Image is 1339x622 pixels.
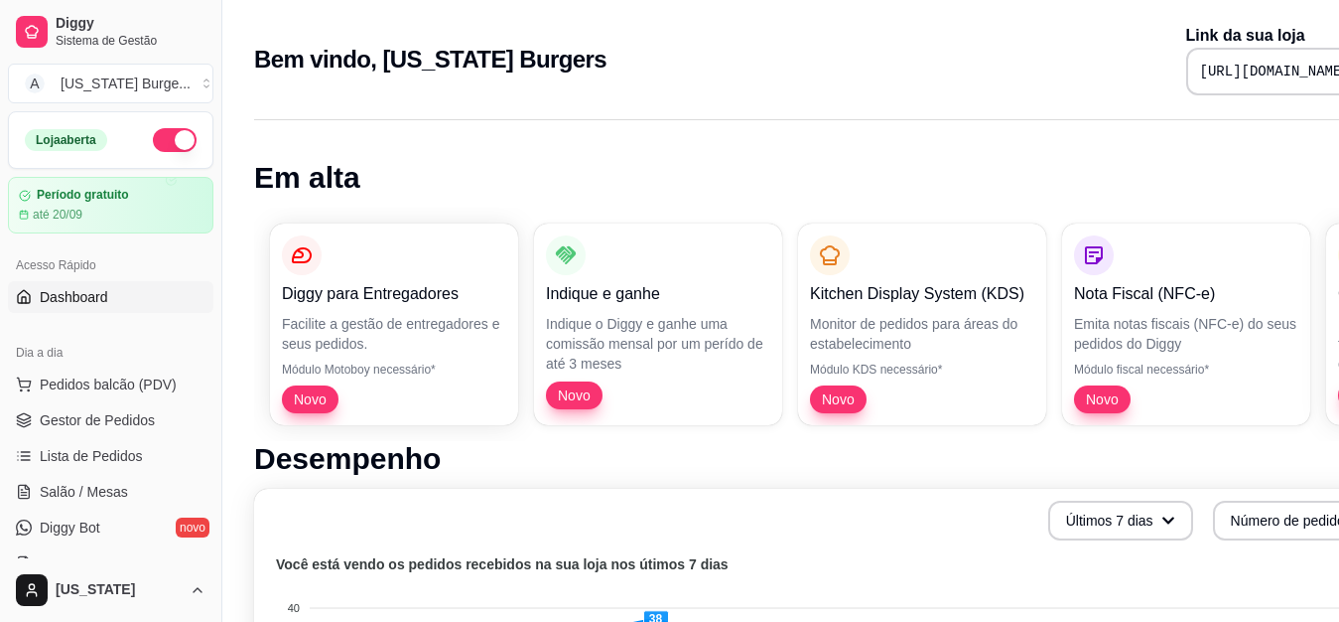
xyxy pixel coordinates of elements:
p: Nota Fiscal (NFC-e) [1074,282,1298,306]
button: Alterar Status [153,128,197,152]
p: Indique o Diggy e ganhe uma comissão mensal por um perído de até 3 meses [546,314,770,374]
div: Dia a dia [8,337,213,369]
div: Loja aberta [25,129,107,151]
tspan: 40 [288,602,300,614]
button: Indique e ganheIndique o Diggy e ganhe uma comissão mensal por um perído de até 3 mesesNovo [534,224,782,425]
button: Kitchen Display System (KDS)Monitor de pedidos para áreas do estabelecimentoMódulo KDS necessário... [798,224,1046,425]
span: KDS [40,553,68,573]
span: Lista de Pedidos [40,446,143,466]
span: Salão / Mesas [40,482,128,502]
a: Período gratuitoaté 20/09 [8,177,213,233]
p: Diggy para Entregadores [282,282,506,306]
span: Diggy Bot [40,518,100,538]
a: Lista de Pedidos [8,440,213,472]
span: A [25,74,45,93]
div: Acesso Rápido [8,249,213,281]
span: Gestor de Pedidos [40,410,155,430]
p: Indique e ganhe [546,282,770,306]
a: KDS [8,547,213,579]
span: Dashboard [40,287,108,307]
p: Módulo fiscal necessário* [1074,362,1298,378]
article: até 20/09 [33,207,82,223]
text: Você está vendo os pedidos recebidos na sua loja nos útimos 7 dias [276,556,729,572]
span: Sistema de Gestão [56,33,205,49]
p: Módulo Motoboy necessário* [282,362,506,378]
article: Período gratuito [37,188,129,203]
a: Gestor de Pedidos [8,404,213,436]
a: Dashboard [8,281,213,313]
span: Novo [814,389,863,409]
a: DiggySistema de Gestão [8,8,213,56]
span: Diggy [56,15,205,33]
span: Novo [286,389,335,409]
p: Monitor de pedidos para áreas do estabelecimento [810,314,1034,354]
p: Emita notas fiscais (NFC-e) do seus pedidos do Diggy [1074,314,1298,354]
a: Diggy Botnovo [8,512,213,544]
p: Módulo KDS necessário* [810,362,1034,378]
a: Salão / Mesas [8,476,213,508]
span: Novo [550,386,599,405]
button: Nota Fiscal (NFC-e)Emita notas fiscais (NFC-e) do seus pedidos do DiggyMódulo fiscal necessário*Novo [1062,224,1310,425]
span: Pedidos balcão (PDV) [40,375,177,394]
p: Kitchen Display System (KDS) [810,282,1034,306]
button: [US_STATE] [8,566,213,614]
p: Facilite a gestão de entregadores e seus pedidos. [282,314,506,354]
button: Select a team [8,64,213,103]
span: [US_STATE] [56,581,182,599]
button: Pedidos balcão (PDV) [8,369,213,400]
h2: Bem vindo, [US_STATE] Burgers [254,44,606,76]
span: Novo [1078,389,1127,409]
button: Diggy para EntregadoresFacilite a gestão de entregadores e seus pedidos.Módulo Motoboy necessário... [270,224,518,425]
button: Últimos 7 dias [1048,501,1193,541]
div: [US_STATE] Burge ... [61,74,191,93]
